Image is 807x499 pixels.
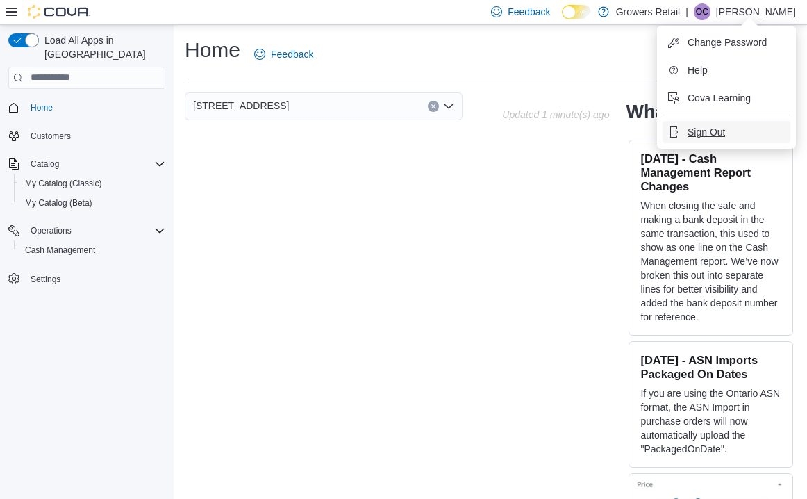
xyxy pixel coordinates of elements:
[31,158,59,170] span: Catalog
[25,271,66,288] a: Settings
[25,197,92,208] span: My Catalog (Beta)
[25,156,65,172] button: Catalog
[271,47,313,61] span: Feedback
[8,92,165,325] nav: Complex example
[39,33,165,61] span: Load All Apps in [GEOGRAPHIC_DATA]
[688,63,708,77] span: Help
[3,268,171,288] button: Settings
[14,174,171,193] button: My Catalog (Classic)
[3,126,171,146] button: Customers
[663,121,790,143] button: Sign Out
[696,3,708,20] span: OC
[626,101,728,123] h2: What's new
[249,40,319,68] a: Feedback
[428,101,439,112] button: Clear input
[31,274,60,285] span: Settings
[508,5,550,19] span: Feedback
[14,193,171,213] button: My Catalog (Beta)
[19,175,165,192] span: My Catalog (Classic)
[716,3,796,20] p: [PERSON_NAME]
[25,222,165,239] span: Operations
[640,152,781,193] h3: [DATE] - Cash Management Report Changes
[562,19,563,20] span: Dark Mode
[25,245,95,256] span: Cash Management
[19,195,98,211] a: My Catalog (Beta)
[25,99,58,116] a: Home
[31,131,71,142] span: Customers
[663,87,790,109] button: Cova Learning
[640,199,781,324] p: When closing the safe and making a bank deposit in the same transaction, this used to show as one...
[688,35,767,49] span: Change Password
[694,3,710,20] div: Olivia Carman
[31,102,53,113] span: Home
[25,178,102,189] span: My Catalog (Classic)
[640,353,781,381] h3: [DATE] - ASN Imports Packaged On Dates
[19,242,101,259] a: Cash Management
[31,225,72,236] span: Operations
[25,99,165,116] span: Home
[616,3,681,20] p: Growers Retail
[14,240,171,260] button: Cash Management
[193,97,289,114] span: [STREET_ADDRESS]
[640,386,781,456] p: If you are using the Ontario ASN format, the ASN Import in purchase orders will now automatically...
[688,125,725,139] span: Sign Out
[663,59,790,81] button: Help
[19,175,108,192] a: My Catalog (Classic)
[25,128,76,145] a: Customers
[3,97,171,117] button: Home
[685,3,688,20] p: |
[25,156,165,172] span: Catalog
[443,101,454,112] button: Open list of options
[688,91,751,105] span: Cova Learning
[3,221,171,240] button: Operations
[25,222,77,239] button: Operations
[19,242,165,259] span: Cash Management
[19,195,165,211] span: My Catalog (Beta)
[502,109,609,120] p: Updated 1 minute(s) ago
[25,270,165,287] span: Settings
[663,31,790,54] button: Change Password
[185,36,240,64] h1: Home
[562,5,591,19] input: Dark Mode
[3,154,171,174] button: Catalog
[28,5,90,19] img: Cova
[25,127,165,145] span: Customers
